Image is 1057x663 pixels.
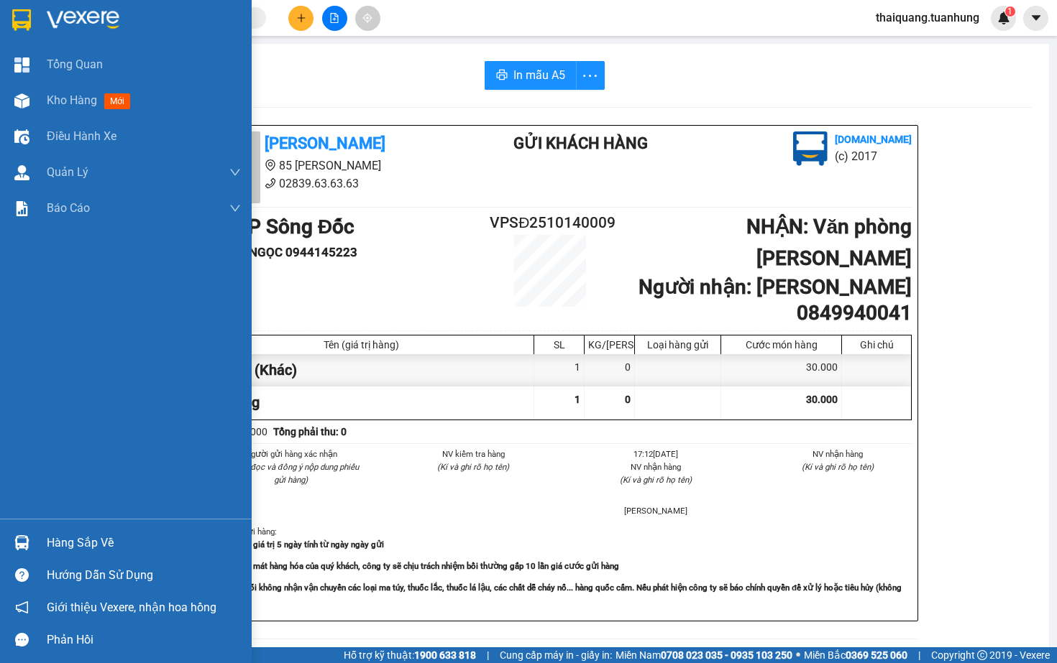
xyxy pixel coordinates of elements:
button: plus [288,6,314,31]
span: environment [265,159,276,171]
b: NHẬN : Văn phòng [PERSON_NAME] [746,215,912,270]
img: logo.jpg [793,131,828,166]
b: [PERSON_NAME] [265,134,385,152]
span: mới [104,93,130,109]
span: Miền Nam [616,647,792,663]
b: GỬI : VP Sông Đốc [188,215,354,238]
div: 0 [585,354,635,386]
b: Gửi khách hàng [513,134,648,152]
b: Người gửi : NGỌC 0944145223 [188,245,357,259]
span: printer [496,69,508,83]
span: thaiquang.tuanhung [864,9,991,27]
div: Loại hàng gửi [639,339,717,351]
li: 85 [PERSON_NAME] [188,157,456,175]
span: down [229,203,241,214]
b: Người nhận : [PERSON_NAME] 0849940041 [639,275,912,325]
li: NV kiểm tra hàng [400,448,548,460]
div: Ghi chú [846,339,907,351]
span: Miền Bắc [804,647,907,663]
b: Tổng phải thu: 0 [273,426,347,437]
li: Người gửi hàng xác nhận [217,448,365,460]
div: Cước món hàng [725,339,838,351]
button: printerIn mẫu A5 [485,61,577,90]
span: | [918,647,920,663]
strong: 0708 023 035 - 0935 103 250 [661,649,792,661]
div: Hướng dẫn sử dụng [47,565,241,586]
span: down [229,167,241,178]
span: Kho hàng [47,93,97,107]
div: Phản hồi [47,629,241,651]
span: Giới thiệu Vexere, nhận hoa hồng [47,598,216,616]
sup: 1 [1005,6,1015,17]
h2: VPSĐ2510140009 [490,211,610,235]
strong: 1900 633 818 [414,649,476,661]
i: (Kí và ghi rõ họ tên) [437,462,509,472]
span: Cung cấp máy in - giấy in: [500,647,612,663]
span: 1 [1007,6,1012,17]
div: Tên (giá trị hàng) [193,339,530,351]
img: warehouse-icon [14,129,29,144]
li: 17:12[DATE] [582,448,730,460]
span: 30.000 [806,394,838,405]
img: warehouse-icon [14,165,29,180]
span: plus [296,13,306,23]
span: question-circle [15,568,29,582]
span: more [577,67,604,85]
strong: 0369 525 060 [846,649,907,661]
span: 0 [625,394,631,405]
span: 1 [575,394,580,405]
i: (Kí và ghi rõ họ tên) [802,462,874,472]
img: warehouse-icon [14,535,29,550]
img: icon-new-feature [997,11,1010,24]
span: Điều hành xe [47,127,116,145]
button: aim [355,6,380,31]
b: [DOMAIN_NAME] [835,134,912,145]
li: [PERSON_NAME] [582,504,730,517]
strong: -Phiếu này chỉ có giá trị 5 ngày tính từ ngày ngày gửi [188,539,384,550]
i: (Tôi đã đọc và đồng ý nộp dung phiếu gửi hàng) [224,462,359,485]
div: Quy định nhận/gửi hàng : [188,525,912,606]
strong: -Công ty tuyệt đối không nhận vận chuyển các loại ma túy, thuốc lắc, thuốc lá lậu, các chất dễ ch... [188,583,902,606]
li: 02839.63.63.63 [188,175,456,193]
img: warehouse-icon [14,93,29,108]
span: phone [265,177,276,189]
button: file-add [322,6,347,31]
span: | [487,647,489,663]
div: SL [538,339,580,351]
span: Hỗ trợ kỹ thuật: [344,647,476,663]
li: (c) 2017 [835,147,912,165]
img: logo-vxr [12,9,31,31]
span: file-add [329,13,339,23]
span: aim [362,13,372,23]
div: Hàng sắp về [47,532,241,554]
li: NV nhận hàng [582,460,730,473]
button: caret-down [1023,6,1048,31]
li: NV nhận hàng [764,448,912,460]
img: dashboard-icon [14,57,29,73]
div: KG/[PERSON_NAME] [588,339,631,351]
span: copyright [977,650,987,660]
button: more [576,61,605,90]
span: message [15,633,29,646]
div: 1 gói nhỏ (Khác) [189,354,534,386]
i: (Kí và ghi rõ họ tên) [620,475,692,485]
span: notification [15,601,29,614]
span: Quản Lý [47,163,88,181]
span: In mẫu A5 [513,66,565,84]
span: ⚪️ [796,652,800,658]
span: Tổng Quan [47,55,103,73]
img: solution-icon [14,201,29,216]
span: Báo cáo [47,199,90,217]
div: 1 [534,354,585,386]
strong: -Khi thất lạc, mất mát hàng hóa của quý khách, công ty sẽ chịu trách nhiệm bồi thường gấp 10 lần ... [188,561,619,571]
span: caret-down [1030,11,1043,24]
div: 30.000 [721,354,842,386]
